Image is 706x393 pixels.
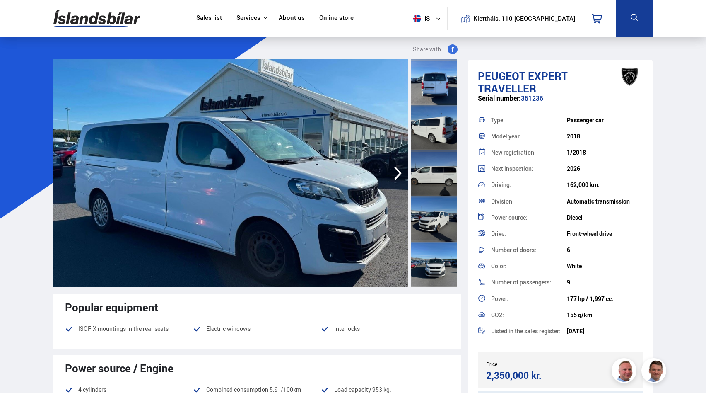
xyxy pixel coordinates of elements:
[567,132,580,140] font: 2018
[53,59,408,287] img: 3645435.jpeg
[567,262,582,270] font: White
[491,116,505,124] font: Type:
[491,246,536,254] font: Number of doors:
[454,7,575,30] a: Klettháls, 110 [GEOGRAPHIC_DATA]
[196,14,222,23] a: Sales list
[78,325,169,332] font: ISOFIX mountings in the rear seats
[491,311,504,319] font: CO2:
[521,94,543,103] font: 351236
[567,213,583,221] font: Diesel
[567,246,570,254] font: 6
[567,116,604,124] font: Passenger car
[567,165,580,172] font: 2026
[491,132,521,140] font: Model year:
[236,13,260,22] font: Services
[410,6,447,31] button: is
[319,13,354,22] font: Online store
[567,278,570,286] font: 9
[491,213,528,221] font: Power source:
[236,14,260,22] button: Services
[206,325,251,332] font: Electric windows
[567,230,612,238] font: Front-wheel drive
[613,359,638,384] img: siFngHWaQ9KaOqBr.png
[643,359,667,384] img: FbJEzSuNWCJXmdc-.webp
[491,181,511,189] font: Driving:
[567,295,613,303] font: 177 hp / 1,997 cc.
[567,197,630,205] font: Automatic transmission
[567,327,584,335] font: [DATE]
[613,64,646,90] img: brand logo
[491,197,514,205] font: Division:
[279,14,305,23] a: About us
[279,13,305,22] font: About us
[567,311,592,319] font: 155 g/km
[491,148,536,156] font: New registration:
[7,3,31,28] button: Open LiveChat chat interface
[486,361,499,367] font: Price:
[53,5,140,32] img: G0Ugv5HjCgRt.svg
[491,278,551,286] font: Number of passengers:
[413,15,421,22] img: svg+xml;base64,PHN2ZyB4bWxucz0iaHR0cDovL3d3dy53My5vcmcvMjAwMC9zdmciIHdpZHRoPSI1MTIiIGhlaWdodD0iNT...
[196,13,222,22] font: Sales list
[567,181,600,189] font: 162,000 km.
[65,300,158,315] font: Popular equipment
[491,295,508,303] font: Power:
[478,68,568,96] font: Expert TRAVELLER
[410,44,461,54] button: Share with:
[319,14,354,23] a: Online store
[334,325,360,332] font: Interlocks
[476,15,572,22] button: Klettháls, 110 [GEOGRAPHIC_DATA]
[473,14,575,22] font: Klettháls, 110 [GEOGRAPHIC_DATA]
[486,369,542,382] font: 2,350,000 kr.
[491,165,533,172] font: Next inspection:
[567,148,586,156] font: 1/2018
[65,361,173,376] font: Power source / Engine
[478,68,525,83] font: Peugeot
[478,94,521,103] font: Serial number:
[491,262,506,270] font: Color:
[424,14,430,22] font: is
[491,327,560,335] font: Listed in the sales register:
[491,230,506,238] font: Drive:
[413,45,443,53] font: Share with:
